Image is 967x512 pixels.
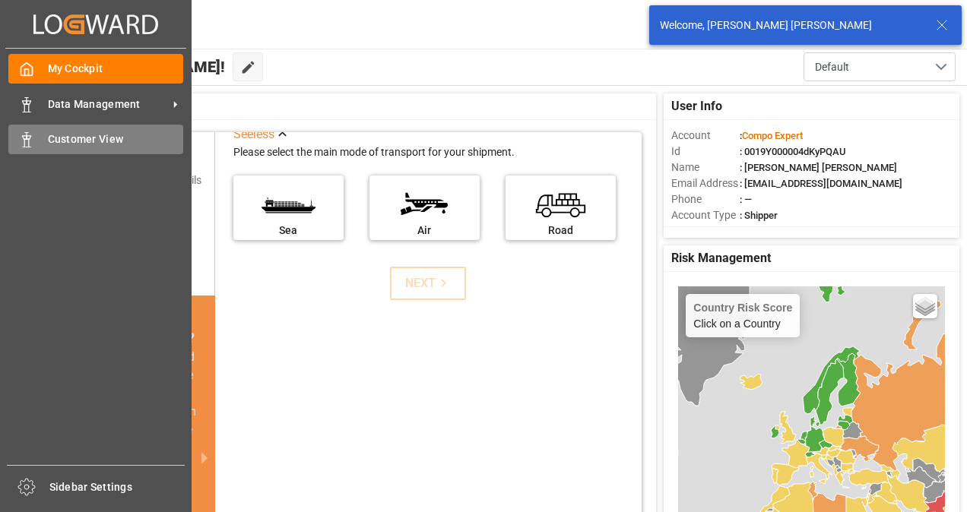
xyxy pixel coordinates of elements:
[671,128,740,144] span: Account
[390,267,466,300] button: NEXT
[740,130,803,141] span: :
[671,207,740,223] span: Account Type
[377,223,472,239] div: Air
[48,131,184,147] span: Customer View
[241,223,336,239] div: Sea
[671,175,740,191] span: Email Address
[48,96,168,112] span: Data Management
[405,274,452,292] div: NEXT
[49,479,185,495] span: Sidebar Settings
[233,144,631,162] div: Please select the main mode of transport for your shipment.
[804,52,956,81] button: open menu
[913,294,937,318] a: Layers
[660,17,921,33] div: Welcome, [PERSON_NAME] [PERSON_NAME]
[48,61,184,77] span: My Cockpit
[8,54,183,84] a: My Cockpit
[740,162,897,173] span: : [PERSON_NAME] [PERSON_NAME]
[671,160,740,175] span: Name
[671,97,722,115] span: User Info
[740,194,752,205] span: : —
[671,144,740,160] span: Id
[815,59,849,75] span: Default
[671,249,771,267] span: Risk Management
[513,223,608,239] div: Road
[740,178,902,189] span: : [EMAIL_ADDRESS][DOMAIN_NAME]
[693,302,792,314] h4: Country Risk Score
[740,146,846,157] span: : 0019Y000004dKyPQAU
[8,125,183,154] a: Customer View
[233,125,274,144] div: See less
[693,302,792,330] div: Click on a Country
[671,191,740,207] span: Phone
[742,130,803,141] span: Compo Expert
[740,210,778,221] span: : Shipper
[106,172,201,188] div: Add shipping details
